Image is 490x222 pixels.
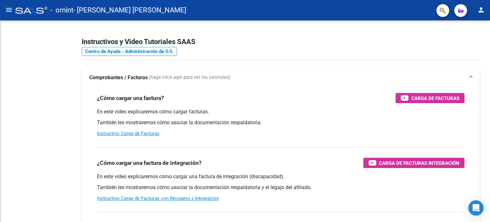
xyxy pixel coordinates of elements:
[82,47,177,56] a: Centro de Ayuda - Administración de O.S.
[149,74,230,81] span: (haga click aquí para ver los tutoriales)
[97,131,160,136] a: Instructivo Carga de Facturas
[97,158,202,167] h3: ¿Cómo cargar una factura de integración?
[477,6,485,14] mat-icon: person
[97,94,164,103] h3: ¿Cómo cargar una factura?
[468,200,484,216] div: Open Intercom Messenger
[363,158,464,168] button: Carga de Facturas Integración
[73,3,186,17] span: - [PERSON_NAME] [PERSON_NAME]
[82,67,480,88] mat-expansion-panel-header: Comprobantes / Facturas (haga click aquí para ver los tutoriales)
[82,36,480,48] h2: Instructivos y Video Tutoriales SAAS
[97,119,464,126] p: También les mostraremos cómo asociar la documentación respaldatoria.
[50,3,73,17] span: - omint
[97,108,464,115] p: En este video explicaremos cómo cargar facturas.
[97,184,464,191] p: También les mostraremos cómo asociar la documentación respaldatoria y el legajo del afiliado.
[379,159,459,167] span: Carga de Facturas Integración
[5,6,13,14] mat-icon: menu
[97,173,464,180] p: En este video explicaremos cómo cargar una factura de integración (discapacidad).
[411,94,459,102] span: Carga de Facturas
[97,195,219,201] a: Instructivo Carga de Facturas con Recupero x Integración
[396,93,464,103] button: Carga de Facturas
[89,74,148,81] strong: Comprobantes / Facturas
